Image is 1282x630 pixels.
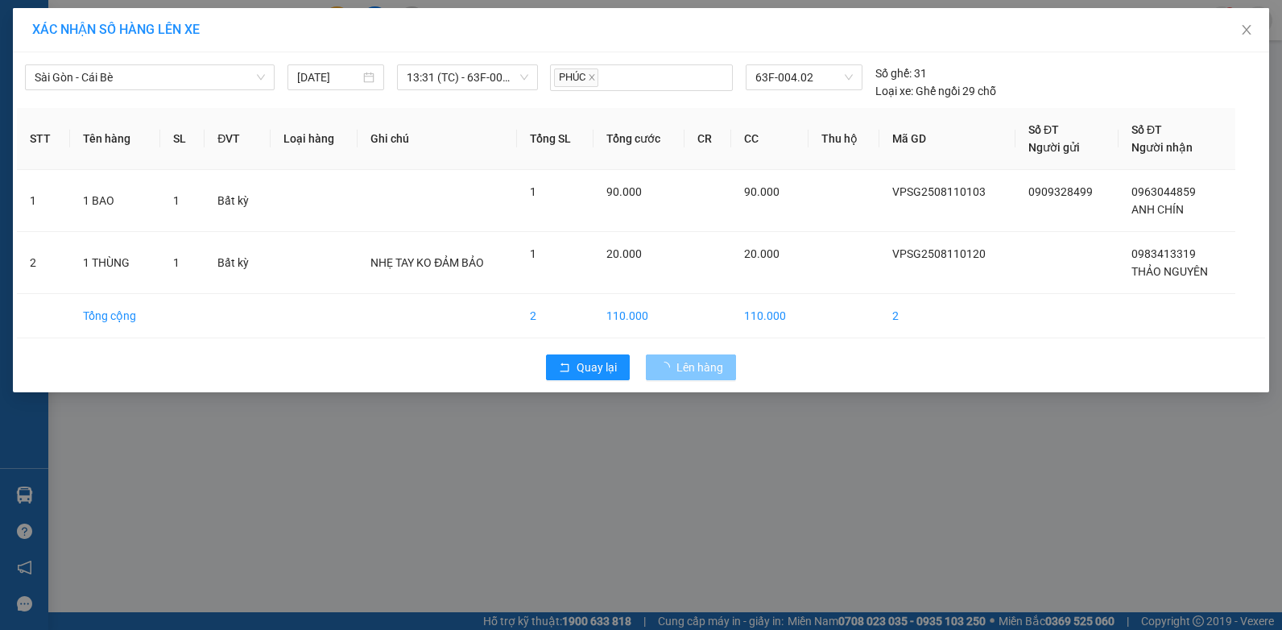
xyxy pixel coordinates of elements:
[1131,123,1162,136] span: Số ĐT
[1131,265,1208,278] span: THẢO NGUYÊN
[1028,123,1059,136] span: Số ĐT
[879,294,1015,338] td: 2
[593,108,684,170] th: Tổng cước
[559,362,570,375] span: rollback
[205,232,270,294] td: Bất kỳ
[205,108,270,170] th: ĐVT
[17,170,70,232] td: 1
[546,354,630,380] button: rollbackQuay lại
[875,64,912,82] span: Số ghế:
[358,108,517,170] th: Ghi chú
[160,108,205,170] th: SL
[554,68,598,87] span: PHÚC
[577,359,617,376] span: Quay lại
[875,82,913,100] span: Loại xe:
[588,73,596,81] span: close
[1131,247,1196,260] span: 0983413319
[606,185,642,198] span: 90.000
[17,108,70,170] th: STT
[755,65,854,89] span: 63F-004.02
[892,185,986,198] span: VPSG2508110103
[70,232,160,294] td: 1 THÙNG
[530,247,536,260] span: 1
[32,22,200,37] span: XÁC NHẬN SỐ HÀNG LÊN XE
[659,362,676,373] span: loading
[646,354,736,380] button: Lên hàng
[1028,185,1093,198] span: 0909328499
[70,108,160,170] th: Tên hàng
[1131,185,1196,198] span: 0963044859
[676,359,723,376] span: Lên hàng
[684,108,730,170] th: CR
[407,65,527,89] span: 13:31 (TC) - 63F-004.02
[173,256,180,269] span: 1
[731,294,808,338] td: 110.000
[1240,23,1253,36] span: close
[808,108,879,170] th: Thu hộ
[70,294,160,338] td: Tổng cộng
[892,247,986,260] span: VPSG2508110120
[35,65,265,89] span: Sài Gòn - Cái Bè
[593,294,684,338] td: 110.000
[1224,8,1269,53] button: Close
[1028,141,1080,154] span: Người gửi
[17,232,70,294] td: 2
[370,256,484,269] span: NHẸ TAY KO ĐẢM BẢO
[1131,141,1193,154] span: Người nhận
[744,247,780,260] span: 20.000
[297,68,360,86] input: 11/08/2025
[530,185,536,198] span: 1
[517,108,593,170] th: Tổng SL
[205,170,270,232] td: Bất kỳ
[1131,203,1184,216] span: ANH CHÍN
[606,247,642,260] span: 20.000
[744,185,780,198] span: 90.000
[875,82,996,100] div: Ghế ngồi 29 chỗ
[879,108,1015,170] th: Mã GD
[70,170,160,232] td: 1 BAO
[271,108,358,170] th: Loại hàng
[731,108,808,170] th: CC
[517,294,593,338] td: 2
[875,64,927,82] div: 31
[173,194,180,207] span: 1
